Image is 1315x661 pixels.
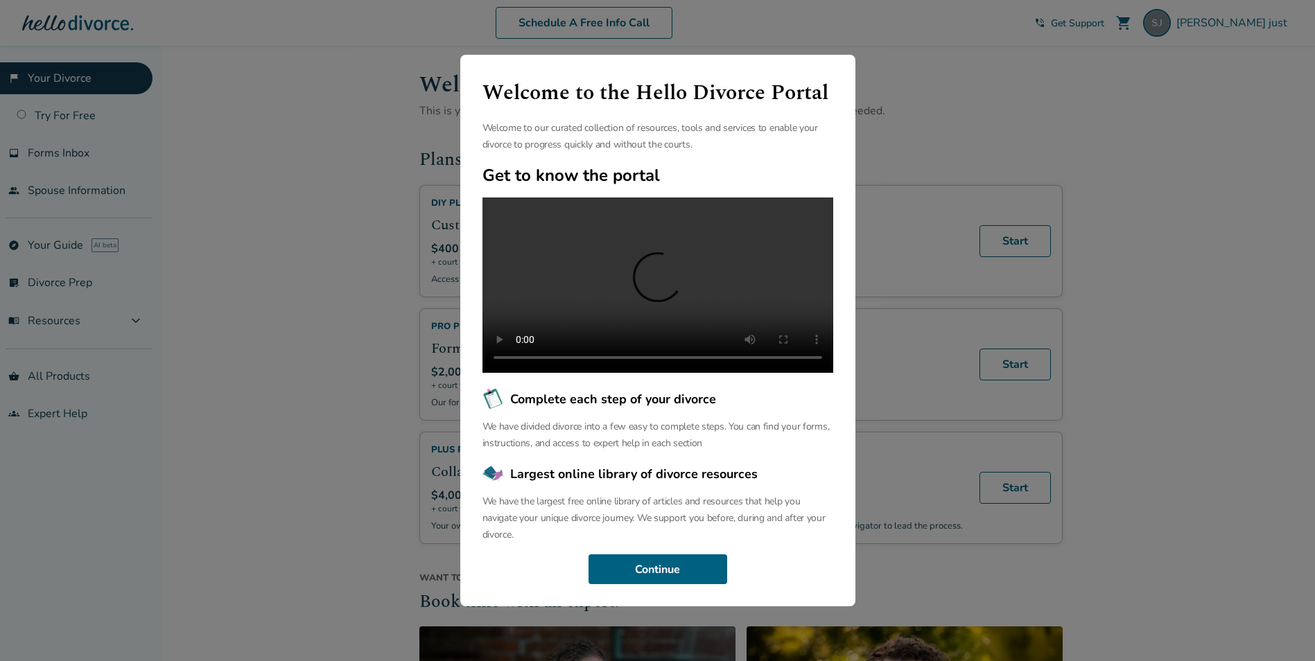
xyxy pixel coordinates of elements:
iframe: Chat Widget [1246,594,1315,661]
p: Welcome to our curated collection of resources, tools and services to enable your divorce to prog... [482,120,833,153]
p: We have divided divorce into a few easy to complete steps. You can find your forms, instructions,... [482,418,833,452]
button: Continue [589,554,727,585]
p: We have the largest free online library of articles and resources that help you navigate your uni... [482,493,833,543]
h2: Get to know the portal [482,164,833,186]
img: Complete each step of your divorce [482,388,505,410]
span: Largest online library of divorce resources [510,465,758,483]
h1: Welcome to the Hello Divorce Portal [482,77,833,109]
span: Complete each step of your divorce [510,390,716,408]
img: Largest online library of divorce resources [482,463,505,485]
